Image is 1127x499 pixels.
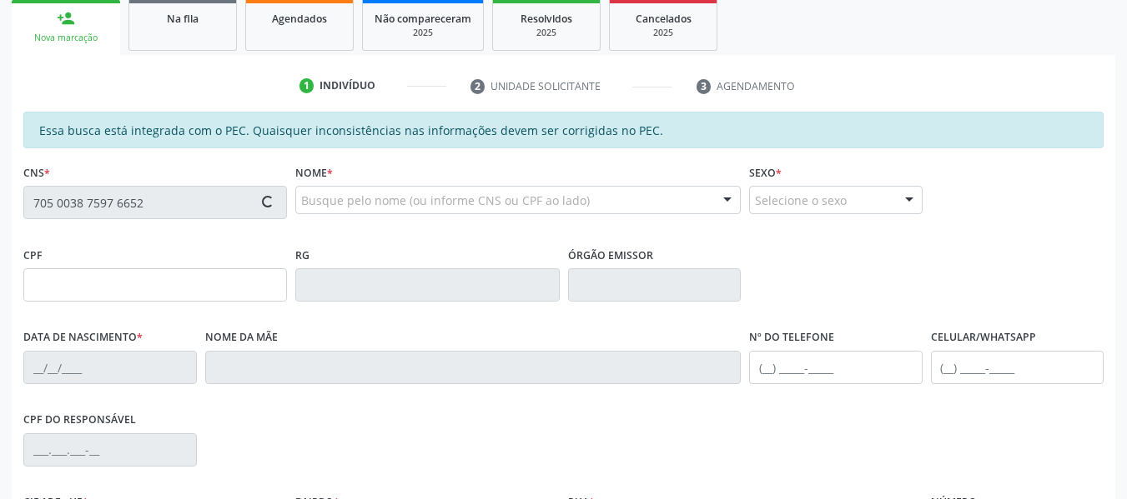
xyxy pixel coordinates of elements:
[299,78,314,93] div: 1
[23,325,143,351] label: Data de nascimento
[23,407,136,433] label: CPF do responsável
[301,192,590,209] span: Busque pelo nome (ou informe CNS ou CPF ao lado)
[23,242,43,268] label: CPF
[205,325,278,351] label: Nome da mãe
[931,325,1036,351] label: Celular/WhatsApp
[931,351,1104,384] input: (__) _____-_____
[521,12,572,26] span: Resolvidos
[23,112,1104,148] div: Essa busca está integrada com o PEC. Quaisquer inconsistências nas informações devem ser corrigid...
[272,12,327,26] span: Agendados
[621,27,705,39] div: 2025
[23,160,50,186] label: CNS
[755,192,847,209] span: Selecione o sexo
[505,27,588,39] div: 2025
[749,160,782,186] label: Sexo
[568,242,653,268] label: Órgão emissor
[749,351,923,384] input: (__) _____-_____
[57,9,75,27] div: person_add
[375,12,471,26] span: Não compareceram
[167,12,199,26] span: Na fila
[749,325,834,351] label: Nº do Telefone
[23,351,197,384] input: __/__/____
[23,433,197,467] input: ___.___.___-__
[23,32,108,44] div: Nova marcação
[375,27,471,39] div: 2025
[636,12,692,26] span: Cancelados
[295,160,333,186] label: Nome
[319,78,375,93] div: Indivíduo
[295,242,309,268] label: RG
